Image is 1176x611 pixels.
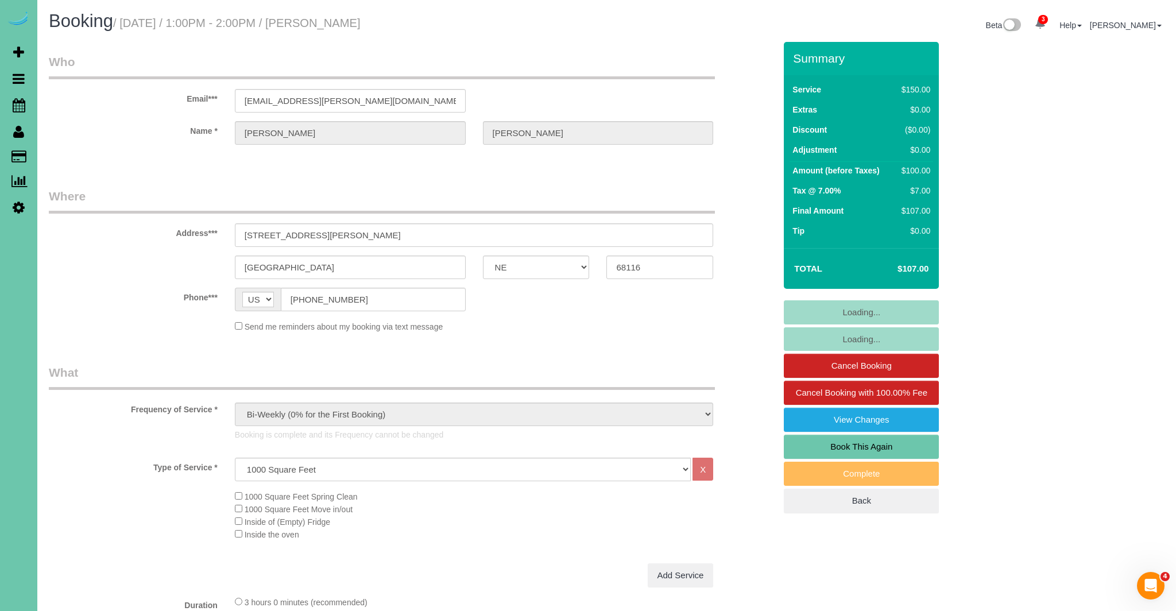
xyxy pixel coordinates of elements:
[897,84,930,95] div: $150.00
[792,84,821,95] label: Service
[897,124,930,136] div: ($0.00)
[245,505,353,514] span: 1000 Square Feet Move in/out
[49,188,715,214] legend: Where
[245,322,443,331] span: Send me reminders about my booking via text message
[784,489,939,513] a: Back
[40,400,226,415] label: Frequency of Service *
[863,264,929,274] h4: $107.00
[1160,572,1170,581] span: 4
[897,225,930,237] div: $0.00
[1090,21,1162,30] a: [PERSON_NAME]
[986,21,1022,30] a: Beta
[648,563,714,587] a: Add Service
[792,144,837,156] label: Adjustment
[49,11,113,31] span: Booking
[7,11,30,28] img: Automaid Logo
[897,205,930,216] div: $107.00
[792,185,841,196] label: Tax @ 7.00%
[1002,18,1021,33] img: New interface
[792,225,804,237] label: Tip
[796,388,927,397] span: Cancel Booking with 100.00% Fee
[245,517,330,527] span: Inside of (Empty) Fridge
[40,458,226,473] label: Type of Service *
[793,52,933,65] h3: Summary
[245,598,367,607] span: 3 hours 0 minutes (recommended)
[784,354,939,378] a: Cancel Booking
[784,381,939,405] a: Cancel Booking with 100.00% Fee
[245,530,299,539] span: Inside the oven
[49,364,715,390] legend: What
[897,165,930,176] div: $100.00
[792,165,879,176] label: Amount (before Taxes)
[1059,21,1082,30] a: Help
[792,205,844,216] label: Final Amount
[784,435,939,459] a: Book This Again
[113,17,361,29] small: / [DATE] / 1:00PM - 2:00PM / [PERSON_NAME]
[897,144,930,156] div: $0.00
[40,595,226,611] label: Duration
[245,492,358,501] span: 1000 Square Feet Spring Clean
[794,264,822,273] strong: Total
[792,124,827,136] label: Discount
[792,104,817,115] label: Extras
[49,53,715,79] legend: Who
[1038,15,1048,24] span: 3
[235,429,714,440] p: Booking is complete and its Frequency cannot be changed
[40,121,226,137] label: Name *
[784,408,939,432] a: View Changes
[897,185,930,196] div: $7.00
[897,104,930,115] div: $0.00
[1137,572,1165,600] iframe: Intercom live chat
[1029,11,1051,37] a: 3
